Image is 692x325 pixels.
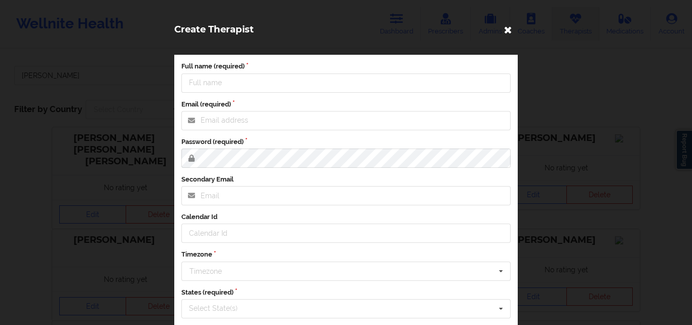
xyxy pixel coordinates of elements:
div: Create Therapist [164,14,528,44]
label: Calendar Id [181,212,511,222]
input: Full name [181,74,511,93]
input: Email address [181,111,511,130]
label: States (required) [181,288,511,297]
input: Email [181,186,511,205]
div: Timezone [189,268,222,275]
div: Select State(s) [186,303,252,314]
label: Full name (required) [181,62,511,71]
label: Email (required) [181,100,511,109]
label: Timezone [181,250,511,259]
input: Calendar Id [181,224,511,243]
label: Password (required) [181,137,511,147]
label: Secondary Email [181,175,511,184]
